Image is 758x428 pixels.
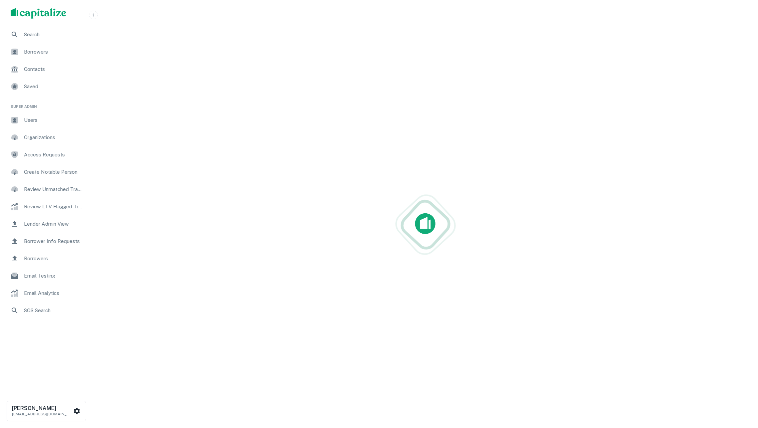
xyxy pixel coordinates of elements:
[5,216,87,232] a: Lender Admin View
[24,272,83,280] span: Email Testing
[24,203,83,211] span: Review LTV Flagged Transactions
[5,96,87,112] li: Super Admin
[5,147,87,163] a: Access Requests
[5,164,87,180] a: Create Notable Person
[12,406,72,411] h6: [PERSON_NAME]
[24,151,83,159] span: Access Requests
[24,31,83,39] span: Search
[24,116,83,124] span: Users
[5,233,87,249] a: Borrower Info Requests
[5,61,87,77] a: Contacts
[5,303,87,319] a: SOS Search
[5,199,87,215] a: Review LTV Flagged Transactions
[24,237,83,245] span: Borrower Info Requests
[5,251,87,267] a: Borrowers
[5,79,87,95] a: Saved
[5,181,87,197] a: Review Unmatched Transactions
[24,307,83,315] span: SOS Search
[7,401,86,421] button: [PERSON_NAME][EMAIL_ADDRESS][DOMAIN_NAME]
[11,8,66,19] img: capitalize-logo.png
[24,185,83,193] span: Review Unmatched Transactions
[12,411,72,417] p: [EMAIL_ADDRESS][DOMAIN_NAME]
[24,168,83,176] span: Create Notable Person
[24,255,83,263] span: Borrowers
[5,112,87,128] a: Users
[24,65,83,73] span: Contacts
[24,220,83,228] span: Lender Admin View
[725,375,758,407] iframe: Chat Widget
[24,83,83,91] span: Saved
[5,129,87,145] a: Organizations
[24,133,83,141] span: Organizations
[5,285,87,301] a: Email Analytics
[5,268,87,284] a: Email Testing
[5,44,87,60] a: Borrowers
[24,48,83,56] span: Borrowers
[24,289,83,297] span: Email Analytics
[5,27,87,43] a: Search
